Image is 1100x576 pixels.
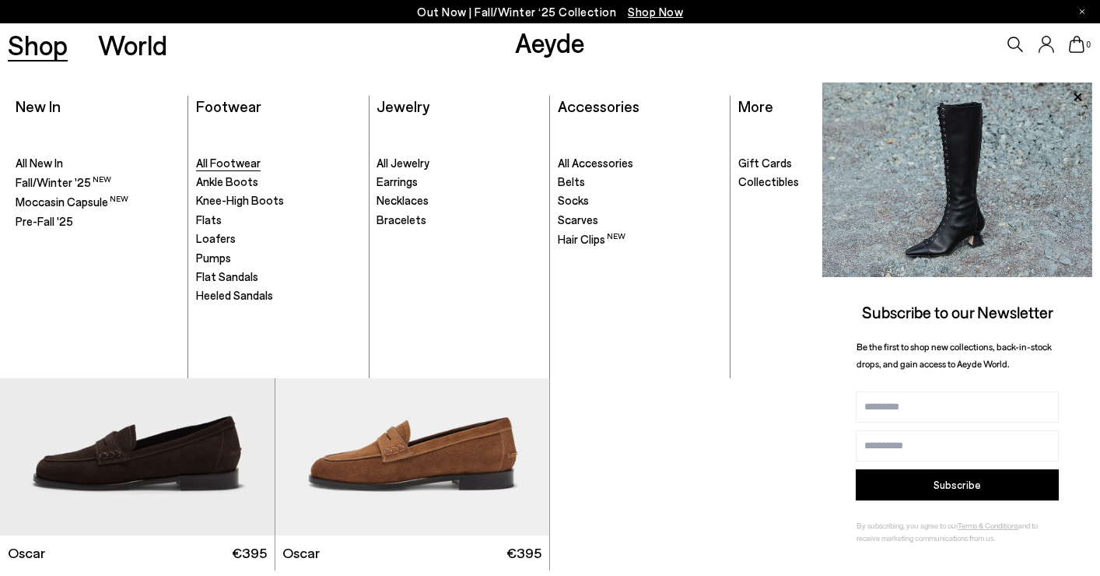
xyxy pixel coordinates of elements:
a: Ankle Boots [196,174,361,190]
a: 0 [1069,36,1084,53]
span: Hair Clips [558,232,625,246]
a: Pumps [196,251,361,266]
span: €395 [232,543,267,563]
a: All Accessories [558,156,723,171]
a: Collectibles [738,174,904,190]
a: Belts [558,174,723,190]
span: Loafers [196,231,236,245]
span: 0 [1084,40,1092,49]
span: Oscar [282,543,320,563]
span: Navigate to /collections/new-in [628,5,683,19]
img: 2a6287a1333c9a56320fd6e7b3c4a9a9.jpg [822,83,1092,277]
a: Scarves [558,212,723,228]
span: Socks [558,193,589,207]
a: Flats [196,212,361,228]
span: All New In [16,156,63,170]
span: Knee-High Boots [196,193,284,207]
a: Aeyde [515,26,585,58]
span: Flat Sandals [196,269,258,283]
a: Pre-Fall '25 [16,214,180,230]
a: New In [16,97,61,115]
a: All Footwear [196,156,361,171]
span: Moccasin Capsule [16,195,128,209]
span: By subscribing, you agree to our [857,521,958,530]
a: Moccasin Capsule [16,194,180,210]
span: Pumps [196,251,231,265]
span: Pre-Fall '25 [16,214,73,228]
span: All Footwear [196,156,261,170]
span: Oscar [8,543,45,563]
span: Gift Cards [738,156,792,170]
a: Jewelry [377,97,429,115]
a: Fall/Winter '25 [16,174,180,191]
a: Socks [558,193,723,209]
span: Bracelets [377,212,426,227]
a: Oscar €395 [275,536,550,571]
a: Footwear [196,97,261,115]
a: World [98,31,167,58]
a: Earrings [377,174,541,190]
a: More [738,97,773,115]
a: All New In [16,156,180,171]
span: Subscribe to our Newsletter [862,302,1053,321]
a: Terms & Conditions [958,521,1018,530]
span: All Jewelry [377,156,429,170]
span: All Accessories [558,156,633,170]
a: Accessories [558,97,639,115]
button: Subscribe [856,469,1059,500]
p: Out Now | Fall/Winter ‘25 Collection [417,2,683,22]
span: Ankle Boots [196,174,258,188]
span: Fall/Winter '25 [16,175,111,189]
a: Loafers [196,231,361,247]
span: Scarves [558,212,598,227]
span: Necklaces [377,193,429,207]
a: Necklaces [377,193,541,209]
span: Earrings [377,174,418,188]
a: Bracelets [377,212,541,228]
span: Heeled Sandals [196,288,273,302]
span: Flats [196,212,222,227]
span: Belts [558,174,585,188]
a: All Jewelry [377,156,541,171]
a: Flat Sandals [196,269,361,285]
a: Gift Cards [738,156,904,171]
span: Collectibles [738,174,799,188]
a: Shop [8,31,68,58]
span: €395 [506,543,541,563]
a: Hair Clips [558,231,723,248]
span: Be the first to shop new collections, back-in-stock drops, and gain access to Aeyde World. [857,341,1052,370]
a: Knee-High Boots [196,193,361,209]
a: Heeled Sandals [196,288,361,304]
